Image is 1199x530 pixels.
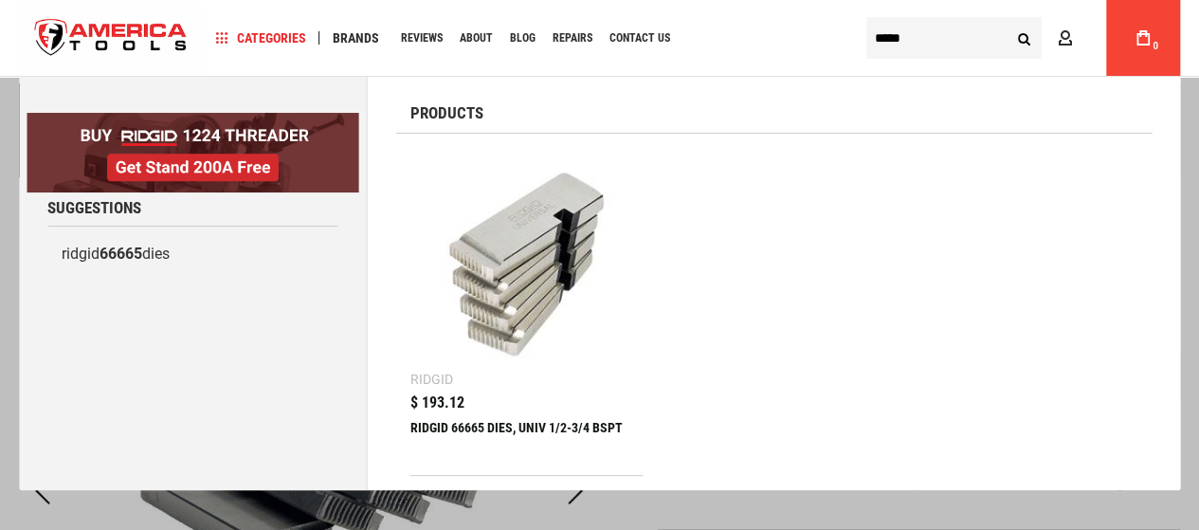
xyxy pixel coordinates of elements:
[392,26,451,51] a: Reviews
[609,32,670,44] span: Contact Us
[553,32,592,44] span: Repairs
[501,26,544,51] a: Blog
[410,395,464,411] span: $ 193.12
[333,31,379,45] span: Brands
[19,3,203,74] a: store logo
[207,26,315,51] a: Categories
[410,373,453,386] div: Ridgid
[410,420,644,466] div: RIDGID 66665 DIES, UNIV 1/2-3/4 BSPT
[324,26,388,51] a: Brands
[1153,41,1158,51] span: 0
[215,31,306,45] span: Categories
[410,105,483,121] span: Products
[27,113,359,127] a: BOGO: Buy RIDGID® 1224 Threader, Get Stand 200A Free!
[451,26,501,51] a: About
[401,32,443,44] span: Reviews
[601,26,679,51] a: Contact Us
[100,245,142,263] b: 66665
[410,148,644,475] a: RIDGID 66665 DIES, UNIV 1/2-3/4 BSPT Ridgid $ 193.12 RIDGID 66665 DIES, UNIV 1/2-3/4 BSPT
[27,113,359,192] img: BOGO: Buy RIDGID® 1224 Threader, Get Stand 200A Free!
[47,200,141,216] span: Suggestions
[510,32,536,44] span: Blog
[1006,20,1042,56] button: Search
[47,236,338,272] a: ridgid66665dies
[19,3,203,74] img: America Tools
[420,157,634,372] img: RIDGID 66665 DIES, UNIV 1/2-3/4 BSPT
[544,26,601,51] a: Repairs
[460,32,493,44] span: About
